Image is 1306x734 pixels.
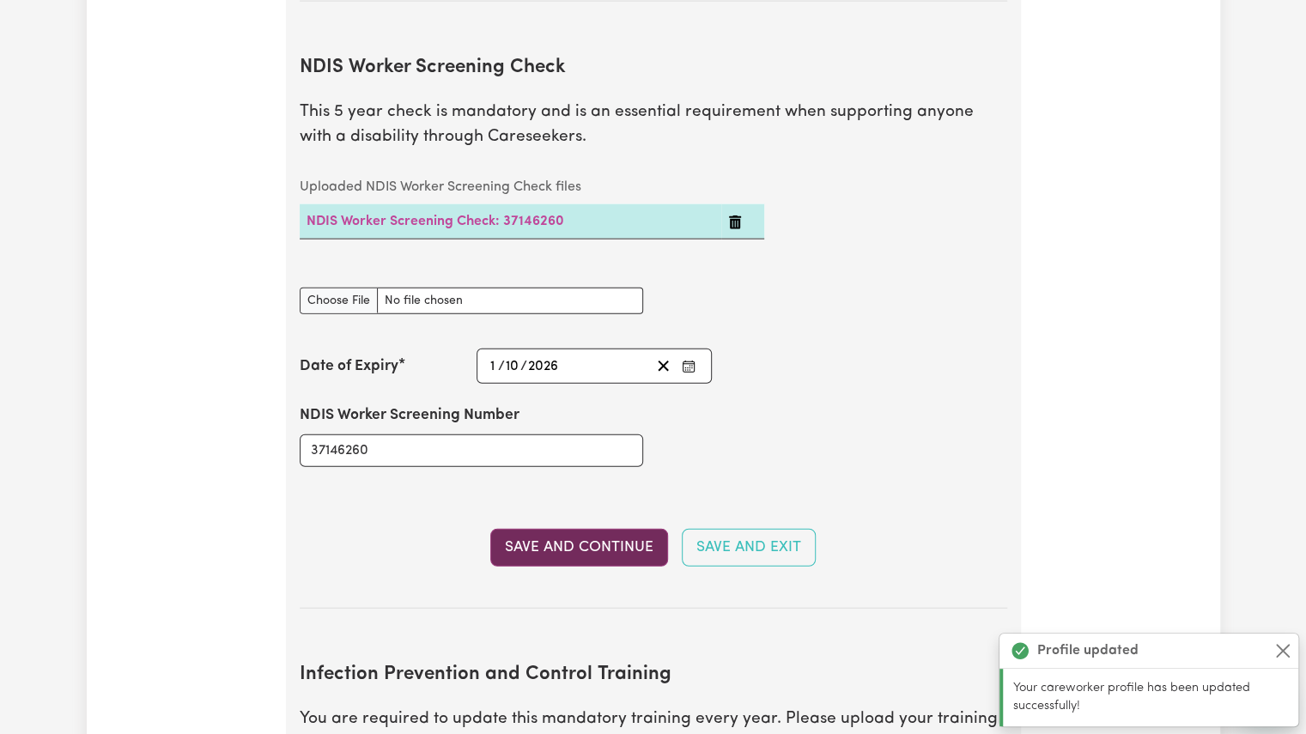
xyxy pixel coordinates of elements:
[1273,640,1293,661] button: Close
[489,355,499,378] input: --
[728,211,742,232] button: Delete NDIS Worker Screening Check: 37146260
[682,529,816,567] button: Save and Exit
[527,355,560,378] input: ----
[307,215,564,228] a: NDIS Worker Screening Check: 37146260
[300,355,398,378] label: Date of Expiry
[300,57,1007,80] h2: NDIS Worker Screening Check
[490,529,668,567] button: Save and Continue
[300,100,1007,150] p: This 5 year check is mandatory and is an essential requirement when supporting anyone with a disa...
[300,170,764,204] caption: Uploaded NDIS Worker Screening Check files
[300,404,519,427] label: NDIS Worker Screening Number
[650,355,677,378] button: Clear date
[300,664,1007,687] h2: Infection Prevention and Control Training
[677,355,701,378] button: Enter the Date of Expiry of your NDIS Worker Screening Check
[1013,679,1288,716] p: Your careworker profile has been updated successfully!
[498,359,505,374] span: /
[505,355,520,378] input: --
[1037,640,1139,661] strong: Profile updated
[520,359,527,374] span: /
